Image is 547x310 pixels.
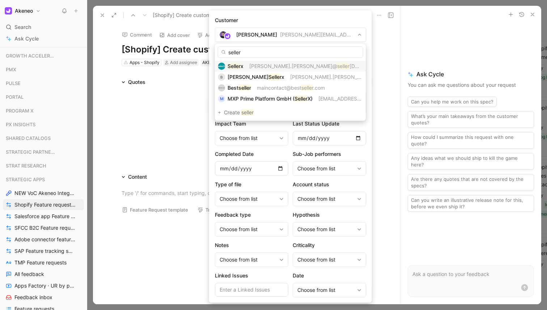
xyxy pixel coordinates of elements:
[218,46,363,58] input: Search...
[218,63,225,70] img: logo
[238,85,251,91] mark: seller
[241,109,254,115] mark: seller
[218,95,225,102] div: M
[294,95,308,102] mark: Seller
[224,108,363,117] div: Create
[228,74,268,80] span: [PERSON_NAME]
[228,85,238,91] span: Best
[218,73,225,81] div: B
[313,85,325,91] span: .com
[228,63,241,69] mark: Seller
[281,74,284,80] span: x
[241,63,243,69] span: x
[301,85,313,91] mark: seller
[249,63,337,69] span: [PERSON_NAME].[PERSON_NAME]@
[290,74,375,80] span: [PERSON_NAME].[PERSON_NAME].
[308,95,313,102] span: X)
[218,84,225,92] img: logo
[349,63,390,69] span: [DOMAIN_NAME]
[268,74,281,80] mark: Seller
[318,95,403,102] span: [EMAIL_ADDRESS][DOMAIN_NAME]
[337,63,349,69] mark: seller
[228,95,294,102] span: MXP Prime Platform GmbH (
[257,85,301,91] span: maincontact@best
